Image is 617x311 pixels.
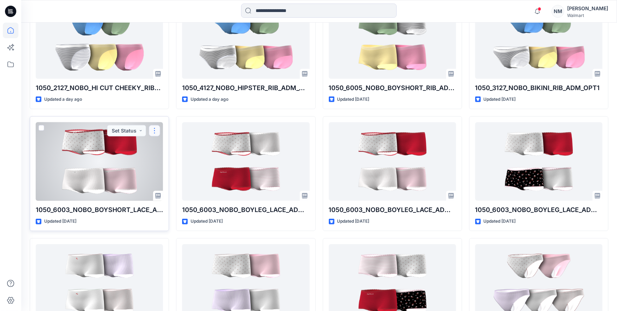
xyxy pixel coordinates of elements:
a: 1050_3127_NOBO_BIKINI_RIB_ADM_OPT1 [475,0,603,79]
p: Updated [DATE] [337,96,369,103]
p: 1050_6003_NOBO_BOYSHORT_LACE_ADM_OPT1_EMB UPDATED [36,205,163,215]
a: 1050_4127_NOBO_HIPSTER_RIB_ADM_OPT1 [182,0,309,79]
a: 1050_2127_NOBO_HI CUT CHEEKY_RIB_ADM_OPT1 [36,0,163,79]
p: 1050_6003_NOBO_BOYLEG_LACE_ADM_OPT1-REVISED [329,205,456,215]
div: Walmart [567,13,608,18]
p: 1050_2127_NOBO_HI CUT CHEEKY_RIB_ADM_OPT1 [36,83,163,93]
p: 1050_6003_NOBO_BOYLEG_LACE_ADM_OPT2-REVISED [475,205,603,215]
div: NM [552,5,564,18]
div: [PERSON_NAME] [567,4,608,13]
p: Updated a day ago [191,96,228,103]
p: Updated a day ago [44,96,82,103]
p: Updated [DATE] [44,218,76,225]
p: Updated [DATE] [191,218,223,225]
a: 1050_6003_NOBO_BOYSHORT_LACE_ADM_OPT1_EMB UPDATED [36,122,163,201]
p: 1050_6003_NOBO_BOYLEG_LACE_ADM_OPT1_EMB-REVISED [182,205,309,215]
a: 1050_6003_NOBO_BOYLEG_LACE_ADM_OPT1-REVISED [329,122,456,201]
p: Updated [DATE] [484,96,516,103]
p: Updated [DATE] [484,218,516,225]
p: 1050_6005_NOBO_BOYSHORT_RIB_ADM_OPT1 [329,83,456,93]
p: 1050_4127_NOBO_HIPSTER_RIB_ADM_OPT1 [182,83,309,93]
a: 1050_6003_NOBO_BOYLEG_LACE_ADM_OPT1_EMB-REVISED [182,122,309,201]
a: 1050_6005_NOBO_BOYSHORT_RIB_ADM_OPT1 [329,0,456,79]
p: 1050_3127_NOBO_BIKINI_RIB_ADM_OPT1 [475,83,603,93]
a: 1050_6003_NOBO_BOYLEG_LACE_ADM_OPT2-REVISED [475,122,603,201]
p: Updated [DATE] [337,218,369,225]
